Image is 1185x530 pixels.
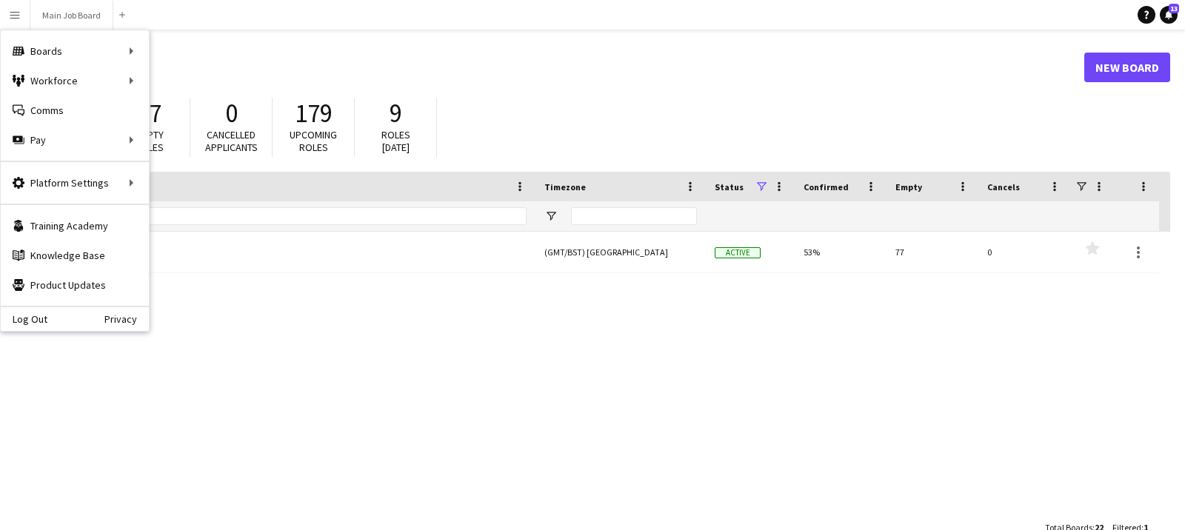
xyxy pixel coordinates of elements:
a: Knowledge Base [1,241,149,270]
button: Main Job Board [30,1,113,30]
div: 53% [795,232,887,272]
span: 0 [225,97,238,130]
div: Pay [1,125,149,155]
span: Confirmed [804,181,849,192]
a: Privacy [104,313,149,325]
h1: Boards [26,56,1084,78]
div: Workforce [1,66,149,95]
input: Timezone Filter Input [571,207,697,225]
div: Boards [1,36,149,66]
input: Board name Filter Input [61,207,527,225]
span: 13 [1169,4,1179,13]
a: New Board [1084,53,1170,82]
div: 77 [887,232,978,272]
span: Upcoming roles [290,128,337,154]
a: Product Updates [1,270,149,300]
div: (GMT/BST) [GEOGRAPHIC_DATA] [535,232,706,272]
a: Main Job Board [35,232,527,273]
a: 13 [1160,6,1178,24]
span: Status [715,181,744,192]
div: 0 [978,232,1070,272]
span: Timezone [544,181,586,192]
button: Open Filter Menu [544,209,558,223]
a: Training Academy [1,211,149,241]
span: 179 [295,97,333,130]
div: Platform Settings [1,168,149,198]
span: 9 [390,97,402,130]
span: Roles [DATE] [381,128,410,154]
a: Log Out [1,313,47,325]
span: Cancelled applicants [205,128,258,154]
span: Cancels [987,181,1020,192]
span: Active [715,247,761,258]
a: Comms [1,95,149,125]
span: Empty [895,181,922,192]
